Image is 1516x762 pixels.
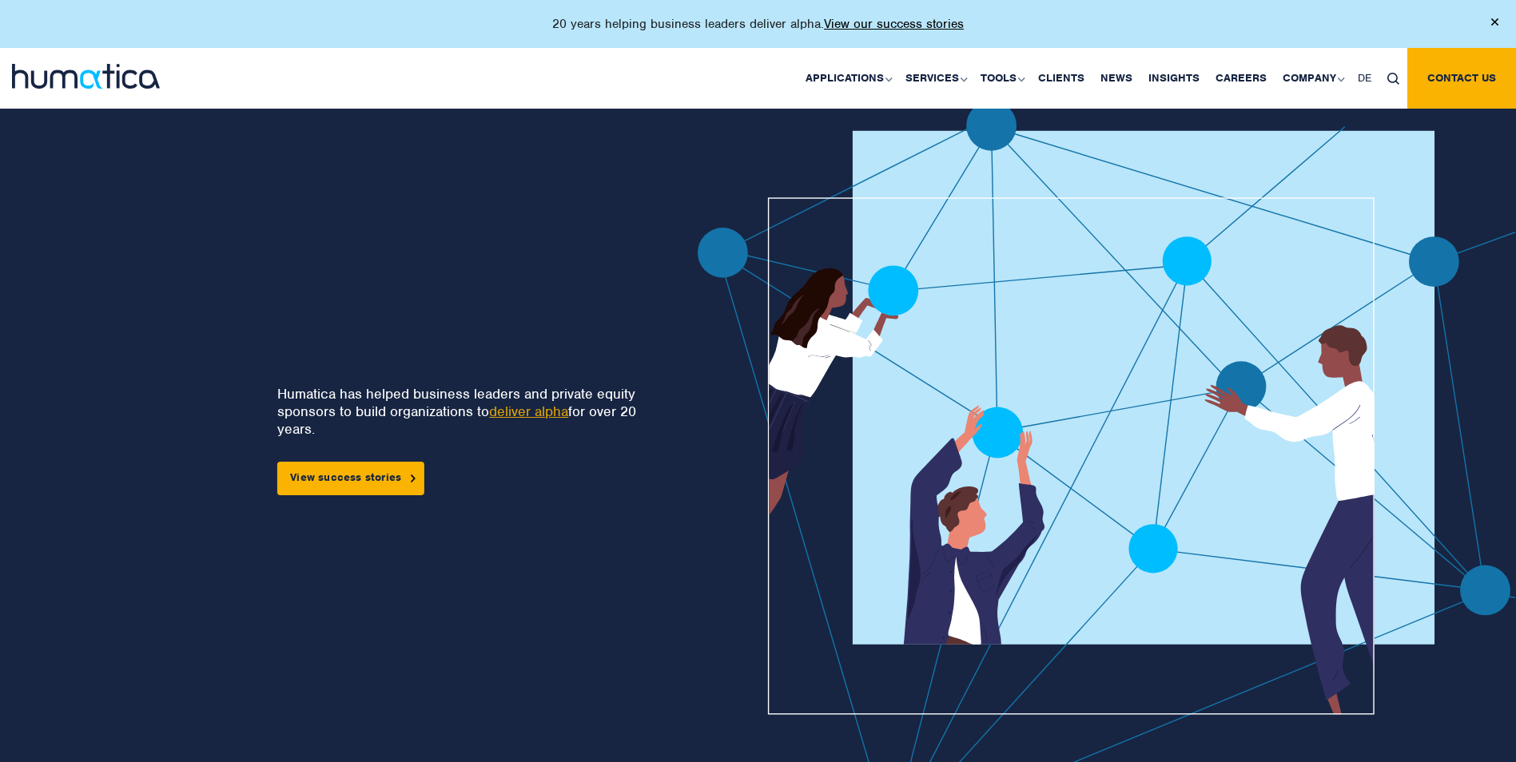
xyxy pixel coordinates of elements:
a: Insights [1140,48,1208,109]
a: Tools [973,48,1030,109]
a: Contact us [1407,48,1516,109]
img: arrowicon [411,474,416,482]
p: 20 years helping business leaders deliver alpha. [552,16,964,32]
a: DE [1350,48,1379,109]
img: search_icon [1387,73,1399,85]
a: Services [897,48,973,109]
span: DE [1358,71,1371,85]
p: Humatica has helped business leaders and private equity sponsors to build organizations to for ov... [277,385,646,438]
a: Applications [798,48,897,109]
a: News [1092,48,1140,109]
a: Company [1275,48,1350,109]
a: Careers [1208,48,1275,109]
a: View success stories [277,462,424,495]
a: Clients [1030,48,1092,109]
img: logo [12,64,160,89]
a: deliver alpha [489,403,568,420]
a: View our success stories [824,16,964,32]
